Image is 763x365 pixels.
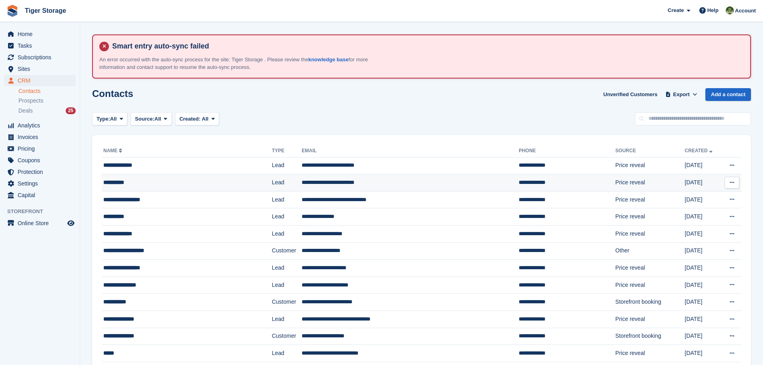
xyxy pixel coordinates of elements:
[600,88,660,101] a: Unverified Customers
[302,145,519,157] th: Email
[179,116,201,122] span: Created:
[615,345,684,362] td: Price reveal
[18,131,66,143] span: Invoices
[18,120,66,131] span: Analytics
[685,191,721,208] td: [DATE]
[92,88,133,99] h1: Contacts
[673,91,690,99] span: Export
[6,5,18,17] img: stora-icon-8386f47178a22dfd0bd8f6a31ec36ba5ce8667c1dd55bd0f319d3a0aa187defe.svg
[18,107,76,115] a: Deals 25
[4,143,76,154] a: menu
[615,294,684,311] td: Storefront booking
[4,75,76,86] a: menu
[18,97,76,105] a: Prospects
[685,208,721,226] td: [DATE]
[18,97,43,105] span: Prospects
[615,145,684,157] th: Source
[272,242,302,260] td: Customer
[18,166,66,177] span: Protection
[685,345,721,362] td: [DATE]
[272,208,302,226] td: Lead
[615,311,684,328] td: Price reveal
[272,145,302,157] th: Type
[18,87,76,95] a: Contacts
[308,56,348,63] a: knowledge base
[18,63,66,75] span: Sites
[18,178,66,189] span: Settings
[18,52,66,63] span: Subscriptions
[272,260,302,277] td: Lead
[615,276,684,294] td: Price reveal
[155,115,161,123] span: All
[685,276,721,294] td: [DATE]
[18,155,66,166] span: Coupons
[685,226,721,243] td: [DATE]
[272,328,302,345] td: Customer
[272,294,302,311] td: Customer
[685,328,721,345] td: [DATE]
[615,191,684,208] td: Price reveal
[615,208,684,226] td: Price reveal
[109,42,744,51] h4: Smart entry auto-sync failed
[4,218,76,229] a: menu
[685,260,721,277] td: [DATE]
[18,28,66,40] span: Home
[202,116,209,122] span: All
[685,294,721,311] td: [DATE]
[175,112,219,125] button: Created: All
[135,115,154,123] span: Source:
[66,107,76,114] div: 25
[272,345,302,362] td: Lead
[18,75,66,86] span: CRM
[615,260,684,277] td: Price reveal
[92,112,127,125] button: Type: All
[735,7,756,15] span: Account
[22,4,69,17] a: Tiger Storage
[18,143,66,154] span: Pricing
[103,148,124,153] a: Name
[18,218,66,229] span: Online Store
[272,226,302,243] td: Lead
[272,157,302,174] td: Lead
[685,174,721,192] td: [DATE]
[726,6,734,14] img: Matthew Ellwood
[272,311,302,328] td: Lead
[4,40,76,51] a: menu
[66,218,76,228] a: Preview store
[18,40,66,51] span: Tasks
[18,107,33,115] span: Deals
[272,191,302,208] td: Lead
[4,28,76,40] a: menu
[685,311,721,328] td: [DATE]
[685,242,721,260] td: [DATE]
[7,208,80,216] span: Storefront
[97,115,110,123] span: Type:
[615,226,684,243] td: Price reveal
[4,166,76,177] a: menu
[4,178,76,189] a: menu
[4,52,76,63] a: menu
[272,276,302,294] td: Lead
[519,145,615,157] th: Phone
[4,155,76,166] a: menu
[615,328,684,345] td: Storefront booking
[4,63,76,75] a: menu
[685,148,714,153] a: Created
[685,157,721,174] td: [DATE]
[664,88,699,101] button: Export
[99,56,380,71] p: An error occurred with the auto-sync process for the site: Tiger Storage . Please review the for ...
[4,131,76,143] a: menu
[272,174,302,192] td: Lead
[615,242,684,260] td: Other
[705,88,751,101] a: Add a contact
[4,190,76,201] a: menu
[668,6,684,14] span: Create
[110,115,117,123] span: All
[707,6,719,14] span: Help
[18,190,66,201] span: Capital
[615,157,684,174] td: Price reveal
[615,174,684,192] td: Price reveal
[4,120,76,131] a: menu
[131,112,172,125] button: Source: All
